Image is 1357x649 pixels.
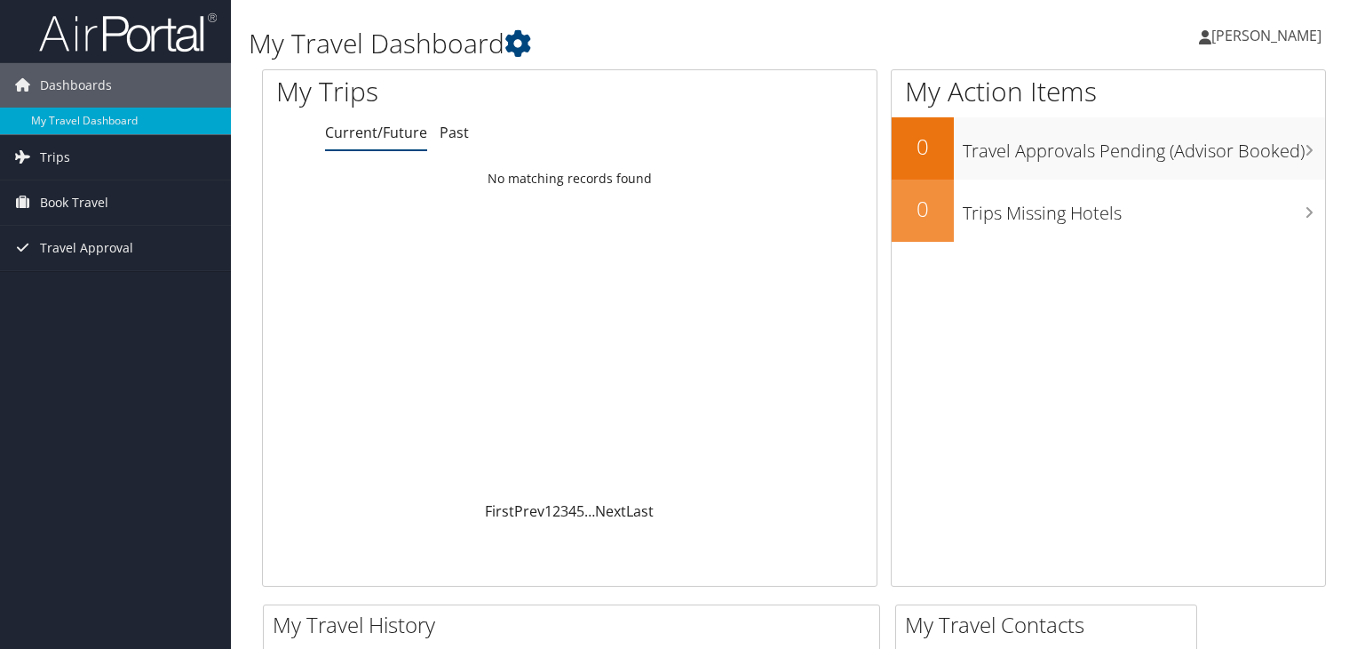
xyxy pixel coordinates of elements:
[485,501,514,521] a: First
[560,501,568,521] a: 3
[595,501,626,521] a: Next
[892,73,1325,110] h1: My Action Items
[544,501,552,521] a: 1
[40,180,108,225] span: Book Travel
[568,501,576,521] a: 4
[273,610,879,640] h2: My Travel History
[39,12,217,53] img: airportal-logo.png
[263,163,877,195] td: No matching records found
[905,610,1196,640] h2: My Travel Contacts
[552,501,560,521] a: 2
[576,501,584,521] a: 5
[276,73,607,110] h1: My Trips
[1211,26,1321,45] span: [PERSON_NAME]
[892,117,1325,180] a: 0Travel Approvals Pending (Advisor Booked)
[963,130,1325,164] h3: Travel Approvals Pending (Advisor Booked)
[440,123,469,142] a: Past
[892,180,1325,242] a: 0Trips Missing Hotels
[40,63,112,108] span: Dashboards
[40,135,70,180] span: Trips
[963,192,1325,226] h3: Trips Missing Hotels
[626,501,654,521] a: Last
[325,123,427,142] a: Current/Future
[892,194,954,224] h2: 0
[514,501,544,521] a: Prev
[584,501,595,521] span: …
[892,132,954,162] h2: 0
[1199,9,1339,62] a: [PERSON_NAME]
[40,226,133,270] span: Travel Approval
[249,25,976,62] h1: My Travel Dashboard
